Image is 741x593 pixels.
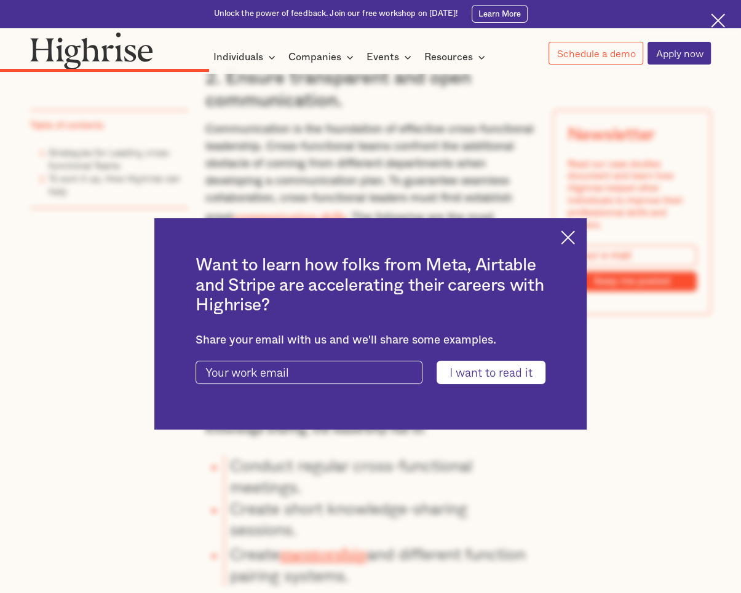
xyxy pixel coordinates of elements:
form: current-ascender-blog-article-modal-form [196,361,545,383]
div: Resources [424,50,489,65]
img: Cross icon [561,230,575,245]
div: Resources [424,50,473,65]
input: I want to read it [437,361,545,383]
div: Companies [288,50,341,65]
a: Schedule a demo [549,42,643,65]
div: Individuals [213,50,279,65]
img: Cross icon [711,14,724,27]
a: Learn More [472,5,527,23]
div: Events [367,50,399,65]
div: Individuals [213,50,263,65]
div: Share your email with us and we'll share some examples. [196,334,545,347]
div: Companies [288,50,357,65]
img: Highrise logo [30,32,153,69]
a: Apply now [648,42,711,65]
div: Unlock the power of feedback. Join our free workshop on [DATE]! [213,9,458,20]
input: Your work email [196,361,422,383]
h2: Want to learn how folks from Meta, Airtable and Stripe are accelerating their careers with Highrise? [196,255,545,315]
div: Events [367,50,415,65]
